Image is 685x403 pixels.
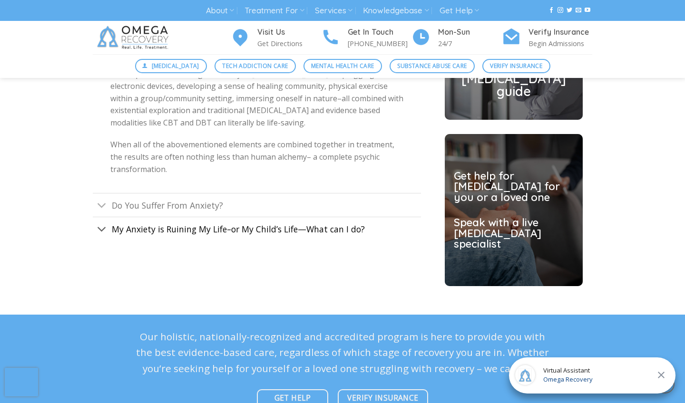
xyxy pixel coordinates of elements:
a: Verify Insurance Begin Admissions [502,26,592,49]
span: Verify Insurance [490,61,542,70]
span: Do You Suffer From Anxiety? [112,200,223,211]
a: Send us an email [576,7,581,14]
button: Toggle [93,220,111,240]
a: Follow on Twitter [567,7,572,14]
h4: Mon-Sun [438,26,502,38]
a: Follow on YouTube [585,7,590,14]
span: [MEDICAL_DATA] [152,61,199,70]
a: Toggle My Anxiety is Ruining My Life–or My Child’s Life—What can I do? [93,217,421,240]
button: Toggle [93,196,111,216]
a: Get Help [440,2,479,19]
p: Our holistic, nationally-recognized and accredited program is here to provide you with the best e... [136,329,549,376]
img: Omega Recovery [93,21,176,54]
h2: Read more about our [MEDICAL_DATA] guide [459,46,569,97]
a: Get help for [MEDICAL_DATA] for you or a loved one Speak with a live [MEDICAL_DATA] specialist [454,171,574,249]
a: Follow on Facebook [548,7,554,14]
a: Knowledgebase [363,2,429,19]
a: Substance Abuse Care [390,59,475,73]
h4: Verify Insurance [528,26,592,38]
a: Tech Addiction Care [215,59,296,73]
a: Treatment For [245,2,304,19]
h4: Get In Touch [348,26,411,38]
a: Visit Us Get Directions [231,26,321,49]
a: About [206,2,234,19]
span: Substance Abuse Care [397,61,467,70]
a: Verify Insurance [482,59,550,73]
p: [PHONE_NUMBER] [348,38,411,49]
p: When all of the abovementioned elements are combined together in treatment, the results are often... [110,139,403,175]
span: Tech Addiction Care [222,61,288,70]
span: Mental Health Care [311,61,374,70]
span: My Anxiety is Ruining My Life–or My Child’s Life—What can I do? [112,223,365,235]
h2: Get help for [MEDICAL_DATA] for you or a loved one [454,171,574,202]
p: 24/7 [438,38,502,49]
h2: Speak with a live [MEDICAL_DATA] specialist [454,218,574,249]
a: Toggle Do You Suffer From Anxiety? [93,193,421,217]
a: Mental Health Care [303,59,382,73]
p: Get Directions [257,38,321,49]
a: Services [315,2,352,19]
p: [PERSON_NAME] has incorporated “Therapeutic Lifestyle Changes” into the clinical protocols of Ome... [110,56,403,129]
a: Get In Touch [PHONE_NUMBER] [321,26,411,49]
a: Follow on Instagram [558,7,563,14]
h4: Visit Us [257,26,321,38]
a: [MEDICAL_DATA] [135,59,207,73]
p: Begin Admissions [528,38,592,49]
